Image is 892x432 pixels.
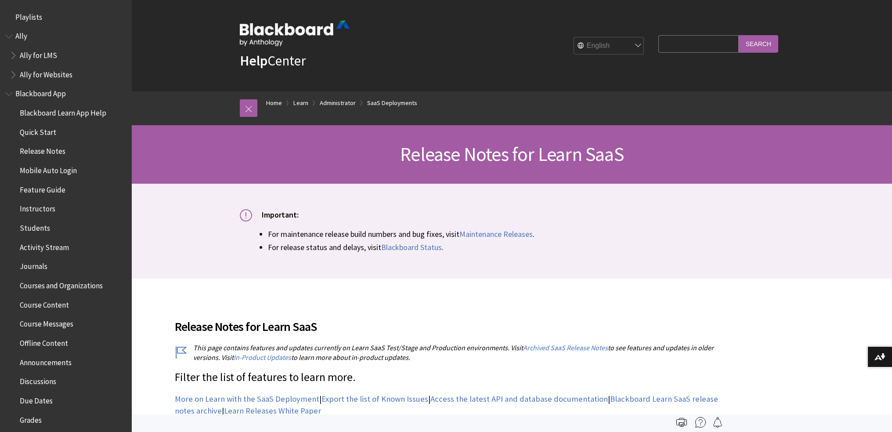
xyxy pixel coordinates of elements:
span: Course Messages [20,317,73,329]
a: HelpCenter [240,52,306,69]
select: Site Language Selector [574,37,644,55]
a: Administrator [320,98,356,109]
a: Access the latest API and database documentation [430,394,608,404]
a: Archived SaaS Release Notes [523,343,608,352]
span: Blackboard App [15,87,66,98]
span: Ally for LMS [20,48,57,60]
span: Instructors [20,202,55,214]
li: For release status and delays, visit . [268,241,784,253]
p: This page contains features and updates currently on Learn SaaS Test/Stage and Production environ... [175,343,719,363]
span: Grades [20,413,42,425]
span: Feature Guide [20,182,65,194]
a: More on Learn with the SaaS Deployment [175,394,319,404]
span: Discussions [20,374,56,386]
strong: Help [240,52,267,69]
img: More help [695,417,706,428]
span: Ally for Websites [20,67,72,79]
span: Due Dates [20,393,53,405]
a: In-Product Updates [234,353,291,362]
a: Home [266,98,282,109]
span: Release Notes [20,144,65,156]
input: Search [739,35,778,52]
a: Learn Releases White Paper [224,406,321,416]
span: Courses and Organizations [20,278,103,290]
a: SaaS Deployments [367,98,417,109]
span: Important: [262,210,299,220]
a: Learn [293,98,308,109]
a: Maintenance Releases [459,229,533,240]
span: Ally [15,29,27,41]
img: Follow this page [712,417,723,428]
span: Announcements [20,355,72,367]
img: Blackboard by Anthology [240,21,350,46]
img: Print [676,417,687,428]
span: Journals [20,259,47,271]
p: | | | | [175,393,719,416]
span: Offline Content [20,336,68,348]
span: Playlists [15,10,42,22]
li: For maintenance release build numbers and bug fixes, visit . [268,228,784,240]
nav: Book outline for Anthology Ally Help [5,29,126,82]
span: Blackboard Learn App Help [20,105,106,117]
nav: Book outline for Playlists [5,10,126,25]
a: Export the list of Known Issues [321,394,428,404]
span: Quick Start [20,125,56,137]
p: Filter the list of features to learn more. [175,370,719,385]
h2: Release Notes for Learn SaaS [175,307,719,336]
span: Students [20,221,50,232]
span: Course Content [20,298,69,309]
span: Activity Stream [20,240,69,252]
span: Mobile Auto Login [20,163,77,175]
span: Release Notes for Learn SaaS [400,142,624,166]
a: Blackboard Status [381,242,442,253]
